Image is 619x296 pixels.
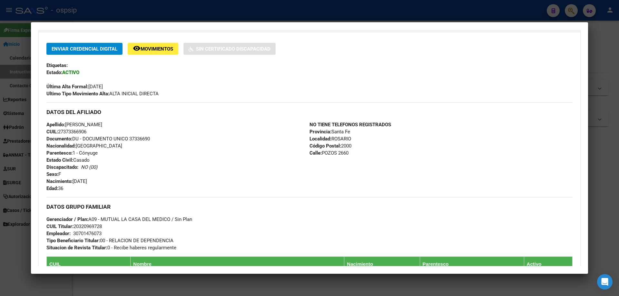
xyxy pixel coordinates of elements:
th: Nombre [131,257,344,272]
span: [DATE] [46,178,87,184]
i: NO (00) [81,164,97,170]
strong: Estado Civil: [46,157,73,163]
span: [PERSON_NAME] [46,122,102,128]
strong: CUIL Titular: [46,224,74,229]
strong: CUIL: [46,129,58,135]
strong: Calle: [309,150,322,156]
strong: Documento: [46,136,72,142]
button: Movimientos [128,43,178,55]
strong: Gerenciador / Plan: [46,216,88,222]
div: 30701476073 [73,230,102,237]
span: Movimientos [141,46,173,52]
span: 20320969728 [46,224,102,229]
strong: Nacionalidad: [46,143,76,149]
span: [GEOGRAPHIC_DATA] [46,143,122,149]
span: 00 - RELACION DE DEPENDENCIA [46,238,173,243]
div: Open Intercom Messenger [597,274,613,290]
span: 0 - Recibe haberes regularmente [46,245,176,251]
strong: Código Postal: [309,143,341,149]
span: A09 - MUTUAL LA CASA DEL MEDICO / Sin Plan [46,216,192,222]
strong: Nacimiento: [46,178,73,184]
strong: Apellido: [46,122,65,128]
strong: Ultimo Tipo Movimiento Alta: [46,91,109,97]
h3: DATOS DEL AFILIADO [46,109,573,116]
span: ROSARIO [309,136,351,142]
button: Enviar Credencial Digital [46,43,123,55]
mat-icon: remove_red_eye [133,44,141,52]
span: Enviar Credencial Digital [52,46,117,52]
th: CUIL [47,257,131,272]
span: Santa Fe [309,129,350,135]
strong: NO TIENE TELEFONOS REGISTRADOS [309,122,391,128]
strong: Etiquetas: [46,62,68,68]
strong: Edad: [46,186,58,191]
strong: Sexo: [46,171,58,177]
th: Parentesco [420,257,524,272]
strong: Última Alta Formal: [46,84,88,90]
span: POZOS 2660 [309,150,349,156]
th: Nacimiento [344,257,420,272]
span: DU - DOCUMENTO UNICO 37336690 [46,136,150,142]
span: 27373366906 [46,129,86,135]
strong: Situacion de Revista Titular: [46,245,107,251]
strong: Estado: [46,70,62,75]
span: 1 - Cónyuge [46,150,98,156]
strong: ACTIVO [62,70,79,75]
span: F [46,171,61,177]
strong: Tipo Beneficiario Titular: [46,238,100,243]
span: ALTA INICIAL DIRECTA [46,91,159,97]
strong: Provincia: [309,129,331,135]
strong: Localidad: [309,136,331,142]
span: [DATE] [46,84,103,90]
button: Sin Certificado Discapacidad [183,43,276,55]
span: Sin Certificado Discapacidad [196,46,270,52]
h3: DATOS GRUPO FAMILIAR [46,203,573,210]
strong: Empleador: [46,231,71,236]
span: 2000 [309,143,351,149]
span: 36 [46,186,63,191]
strong: Discapacitado: [46,164,78,170]
span: Casado [46,157,90,163]
strong: Parentesco: [46,150,73,156]
th: Activo [524,257,572,272]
